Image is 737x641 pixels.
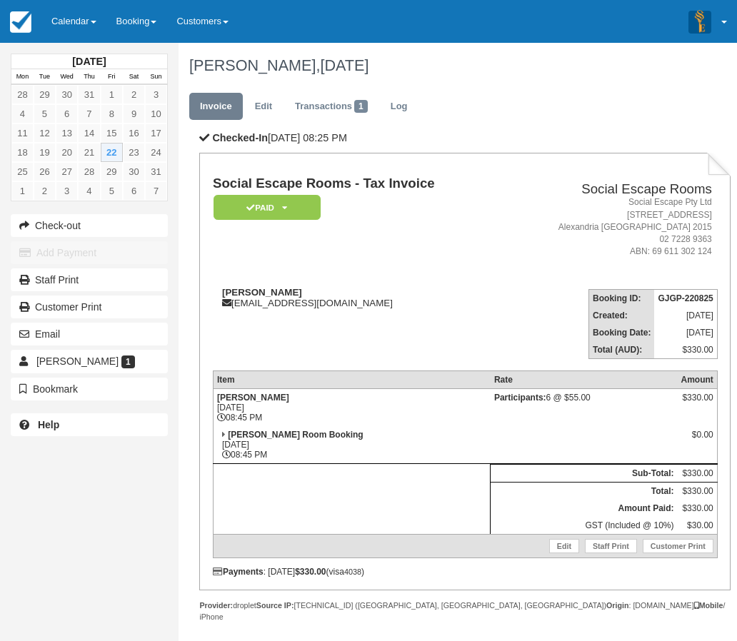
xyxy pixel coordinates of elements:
a: Transactions1 [284,93,378,121]
a: 31 [145,162,167,181]
a: 7 [78,104,100,123]
a: 1 [11,181,34,201]
strong: [DATE] [72,56,106,67]
strong: GJGP-220825 [658,293,713,303]
a: 27 [56,162,78,181]
strong: Origin [606,601,628,610]
strong: [PERSON_NAME] [222,287,302,298]
a: Customer Print [643,539,713,553]
th: Wed [56,69,78,85]
th: Total (AUD): [589,341,655,359]
a: 29 [101,162,123,181]
button: Check-out [11,214,168,237]
em: Paid [214,195,321,220]
h2: Social Escape Rooms [508,182,711,197]
a: 1 [101,85,123,104]
a: 29 [34,85,56,104]
span: 1 [354,100,368,113]
a: 24 [145,143,167,162]
th: Fri [101,69,123,85]
a: 6 [56,104,78,123]
a: 18 [11,143,34,162]
a: 10 [145,104,167,123]
a: Paid [213,194,316,221]
a: 15 [101,123,123,143]
th: Amount [677,371,717,389]
strong: $330.00 [295,567,326,577]
th: Tue [34,69,56,85]
strong: Participants [494,393,546,403]
a: 4 [11,104,34,123]
a: Edit [244,93,283,121]
div: [EMAIL_ADDRESS][DOMAIN_NAME] [213,287,502,308]
td: $330.00 [677,483,717,500]
a: 25 [11,162,34,181]
address: Social Escape Pty Ltd [STREET_ADDRESS] Alexandria [GEOGRAPHIC_DATA] 2015 02 7228 9363 ABN: 69 611... [508,196,711,258]
a: 3 [145,85,167,104]
span: [PERSON_NAME] [36,355,119,367]
a: 2 [34,181,56,201]
a: [PERSON_NAME] 1 [11,350,168,373]
p: [DATE] 08:25 PM [199,131,731,146]
a: 3 [56,181,78,201]
th: Booking ID: [589,290,655,308]
h1: Social Escape Rooms - Tax Invoice [213,176,502,191]
a: 4 [78,181,100,201]
a: 5 [101,181,123,201]
th: Booking Date: [589,324,655,341]
a: 26 [34,162,56,181]
a: Staff Print [585,539,637,553]
td: [DATE] 08:45 PM [213,389,490,427]
strong: [PERSON_NAME] Room Booking [228,430,363,440]
a: Edit [549,539,579,553]
th: Sub-Total: [491,465,678,483]
a: 28 [11,85,34,104]
a: Invoice [189,93,243,121]
img: A3 [688,10,711,33]
a: 28 [78,162,100,181]
a: 8 [101,104,123,123]
a: 7 [145,181,167,201]
td: [DATE] [654,324,717,341]
th: Thu [78,69,100,85]
td: $30.00 [677,517,717,535]
a: 30 [123,162,145,181]
a: 13 [56,123,78,143]
button: Bookmark [11,378,168,400]
span: [DATE] [320,56,368,74]
a: 31 [78,85,100,104]
a: 14 [78,123,100,143]
a: 17 [145,123,167,143]
strong: Source IP: [256,601,294,610]
button: Email [11,323,168,345]
a: 6 [123,181,145,201]
th: Item [213,371,490,389]
a: 9 [123,104,145,123]
div: $0.00 [681,430,713,451]
a: Log [380,93,418,121]
th: Mon [11,69,34,85]
small: 4038 [344,567,361,576]
td: $330.00 [677,465,717,483]
img: checkfront-main-nav-mini-logo.png [10,11,31,33]
td: GST (Included @ 10%) [491,517,678,535]
td: [DATE] [654,307,717,324]
a: 23 [123,143,145,162]
div: droplet [TECHNICAL_ID] ([GEOGRAPHIC_DATA], [GEOGRAPHIC_DATA], [GEOGRAPHIC_DATA]) : [DOMAIN_NAME] ... [199,600,731,622]
td: 6 @ $55.00 [491,389,678,427]
a: 5 [34,104,56,123]
td: [DATE] 08:45 PM [213,426,490,464]
a: 11 [11,123,34,143]
th: Rate [491,371,678,389]
span: 1 [121,355,135,368]
a: 22 [101,143,123,162]
a: 12 [34,123,56,143]
strong: Mobile [694,601,723,610]
h1: [PERSON_NAME], [189,57,721,74]
th: Sat [123,69,145,85]
a: 19 [34,143,56,162]
a: 30 [56,85,78,104]
th: Sun [145,69,167,85]
strong: [PERSON_NAME] [217,393,289,403]
button: Add Payment [11,241,168,264]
